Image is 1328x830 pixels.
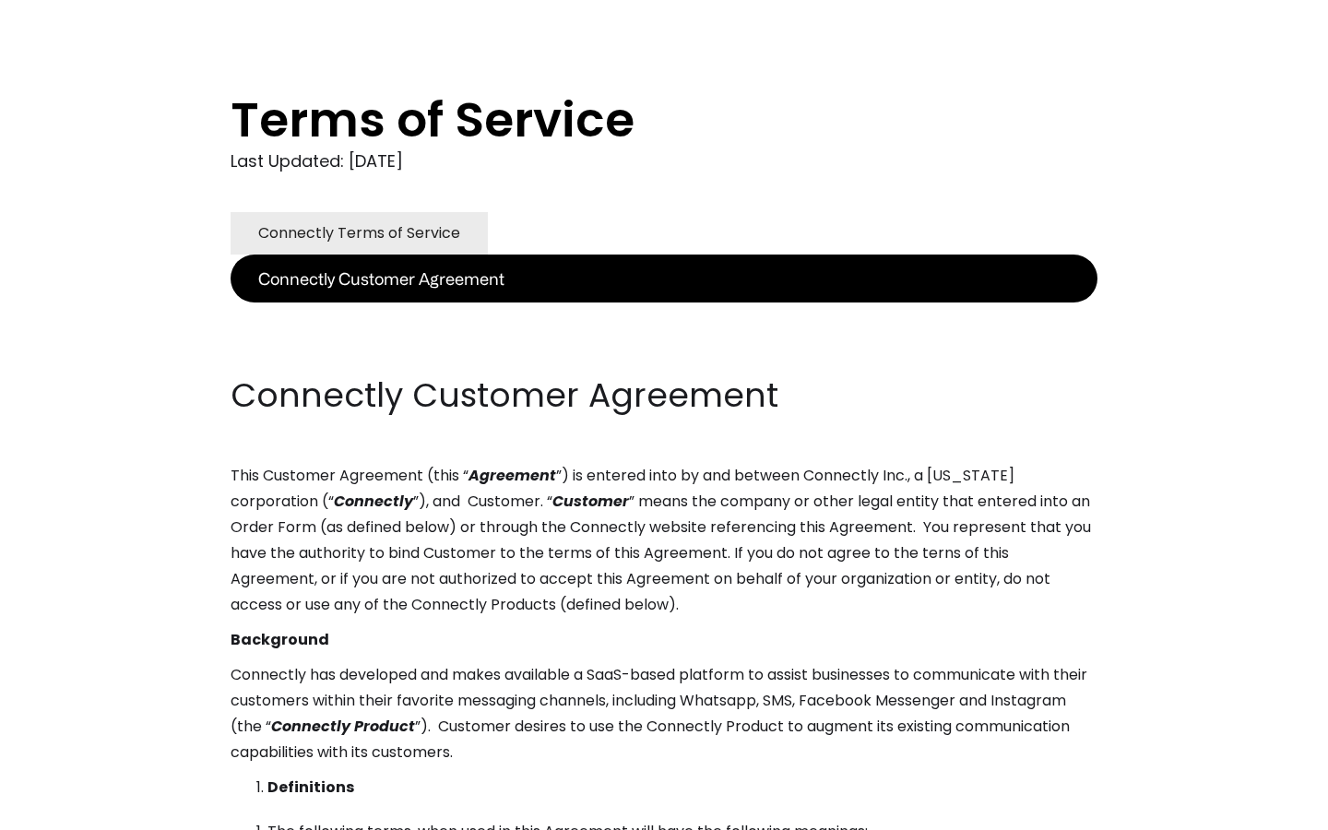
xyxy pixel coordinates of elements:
[231,629,329,650] strong: Background
[231,463,1097,618] p: This Customer Agreement (this “ ”) is entered into by and between Connectly Inc., a [US_STATE] co...
[552,491,629,512] em: Customer
[231,92,1024,148] h1: Terms of Service
[267,777,354,798] strong: Definitions
[18,796,111,824] aside: Language selected: English
[231,662,1097,765] p: Connectly has developed and makes available a SaaS-based platform to assist businesses to communi...
[468,465,556,486] em: Agreement
[334,491,413,512] em: Connectly
[258,266,504,291] div: Connectly Customer Agreement
[231,338,1097,363] p: ‍
[271,716,415,737] em: Connectly Product
[231,302,1097,328] p: ‍
[231,148,1097,175] div: Last Updated: [DATE]
[258,220,460,246] div: Connectly Terms of Service
[37,798,111,824] ul: Language list
[231,373,1097,419] h2: Connectly Customer Agreement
